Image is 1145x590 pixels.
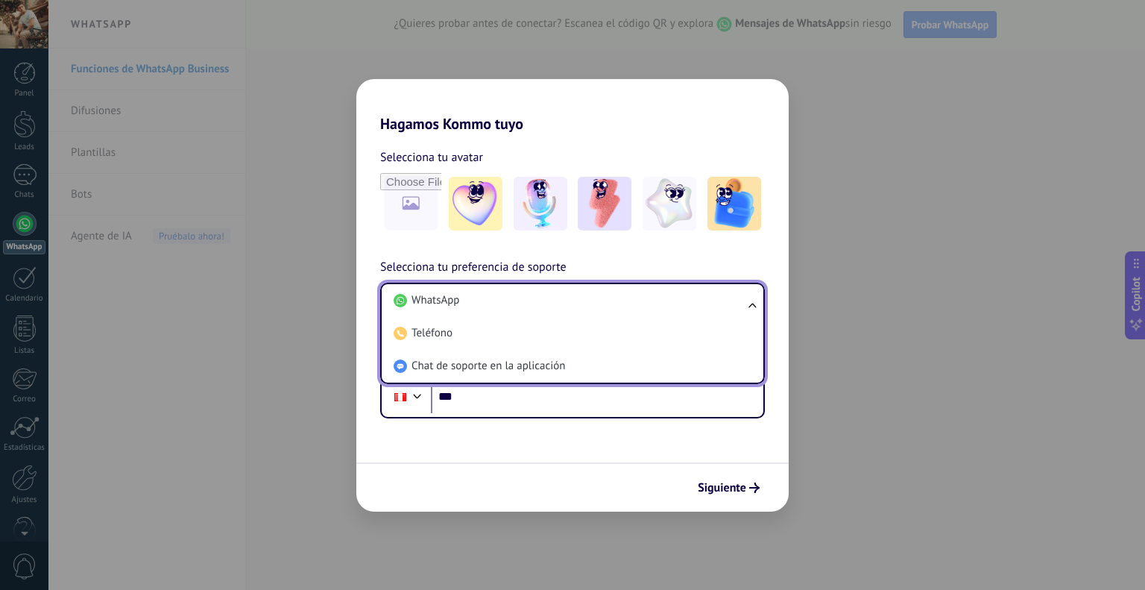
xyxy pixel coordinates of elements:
[514,177,567,230] img: -2.jpeg
[691,475,766,500] button: Siguiente
[411,326,452,341] span: Teléfono
[411,293,459,308] span: WhatsApp
[578,177,631,230] img: -3.jpeg
[698,483,746,493] span: Siguiente
[643,177,696,230] img: -4.jpeg
[449,177,502,230] img: -1.jpeg
[386,381,414,412] div: Peru: + 51
[411,359,565,374] span: Chat de soporte en la aplicación
[380,148,483,167] span: Selecciona tu avatar
[356,79,789,133] h2: Hagamos Kommo tuyo
[707,177,761,230] img: -5.jpeg
[380,258,567,277] span: Selecciona tu preferencia de soporte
